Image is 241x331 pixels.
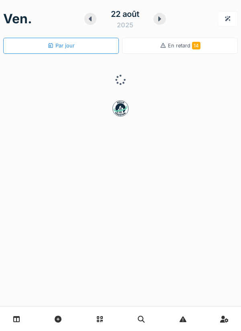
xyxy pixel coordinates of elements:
span: 14 [192,42,200,49]
img: badge-BVDL4wpA.svg [112,100,129,116]
div: 22 août [111,8,139,20]
h1: ven. [3,11,32,27]
div: Par jour [47,42,75,49]
span: En retard [168,43,200,49]
div: 2025 [117,20,133,30]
